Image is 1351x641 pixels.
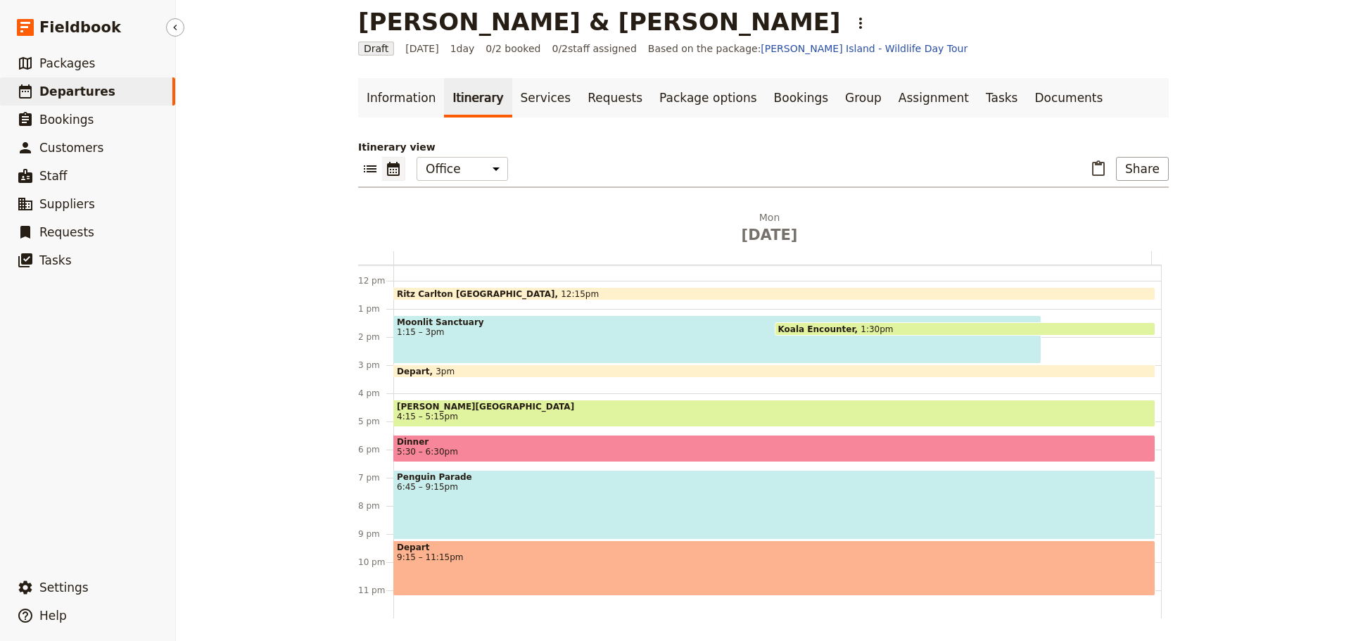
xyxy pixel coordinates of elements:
a: Group [837,78,890,118]
div: [PERSON_NAME][GEOGRAPHIC_DATA]4:15 – 5:15pm [393,400,1155,427]
span: 5:30 – 6:30pm [397,447,458,457]
span: Settings [39,580,89,595]
span: 9:15 – 11:15pm [397,552,1152,562]
div: 6 pm [358,444,393,455]
div: 4 pm [358,388,393,399]
div: Moonlit Sanctuary1:15 – 3pm [393,315,1041,364]
span: Dinner [397,437,1152,447]
span: 6:45 – 9:15pm [397,482,1152,492]
div: 5 pm [358,416,393,427]
span: Depart [397,367,436,376]
div: Depart3pm [393,364,1155,378]
div: Ritz Carlton [GEOGRAPHIC_DATA]12:15pm [393,287,1155,300]
span: Packages [39,56,95,70]
span: Bookings [39,113,94,127]
span: Fieldbook [39,17,121,38]
span: Help [39,609,67,623]
div: 10 pm [358,557,393,568]
button: Share [1116,157,1169,181]
a: Services [512,78,580,118]
div: 1 pm [358,303,393,315]
span: Customers [39,141,103,155]
div: 12 pm [358,275,393,286]
div: 3 pm [358,360,393,371]
h1: [PERSON_NAME] & [PERSON_NAME] [358,8,840,36]
p: Itinerary view [358,140,1169,154]
div: 9 pm [358,528,393,540]
a: Tasks [977,78,1027,118]
a: [PERSON_NAME] Island - Wildlife Day Tour [761,43,968,54]
div: 2 pm [358,331,393,343]
span: 1 day [450,42,475,56]
span: 0/2 booked [486,42,540,56]
button: Hide menu [166,18,184,37]
h2: Mon [399,210,1140,246]
span: Requests [39,225,94,239]
div: Dinner5:30 – 6:30pm [393,435,1155,462]
span: 1:15 – 3pm [397,327,1038,337]
div: 8 pm [358,500,393,512]
span: [PERSON_NAME][GEOGRAPHIC_DATA] [397,402,1152,412]
a: Requests [579,78,651,118]
span: Based on the package: [648,42,968,56]
span: Departures [39,84,115,99]
span: Depart [397,542,1152,552]
button: List view [358,157,382,181]
span: Penguin Parade [397,472,1152,482]
span: Koala Encounter [778,324,861,334]
span: 3pm [436,367,455,376]
span: Moonlit Sanctuary [397,317,1038,327]
div: Koala Encounter1:30pm [775,322,1156,336]
a: Bookings [766,78,837,118]
span: [DATE] [399,224,1140,246]
button: Calendar view [382,157,405,181]
span: Staff [39,169,68,183]
a: Documents [1026,78,1111,118]
span: Suppliers [39,197,95,211]
span: Tasks [39,253,72,267]
button: Paste itinerary item [1086,157,1110,181]
a: Itinerary [444,78,512,118]
a: Assignment [890,78,977,118]
span: Draft [358,42,394,56]
span: 0 / 2 staff assigned [552,42,636,56]
a: Package options [651,78,765,118]
span: 12:15pm [561,289,599,298]
span: Ritz Carlton [GEOGRAPHIC_DATA] [397,289,561,298]
div: Penguin Parade6:45 – 9:15pm [393,470,1155,540]
div: 7 pm [358,472,393,483]
a: Information [358,78,444,118]
button: Mon [DATE] [393,210,1151,251]
div: Depart9:15 – 11:15pm [393,540,1155,596]
button: Actions [849,11,873,35]
span: [DATE] [405,42,438,56]
span: 1:30pm [861,324,893,334]
div: 11 pm [358,585,393,596]
span: 4:15 – 5:15pm [397,412,458,421]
